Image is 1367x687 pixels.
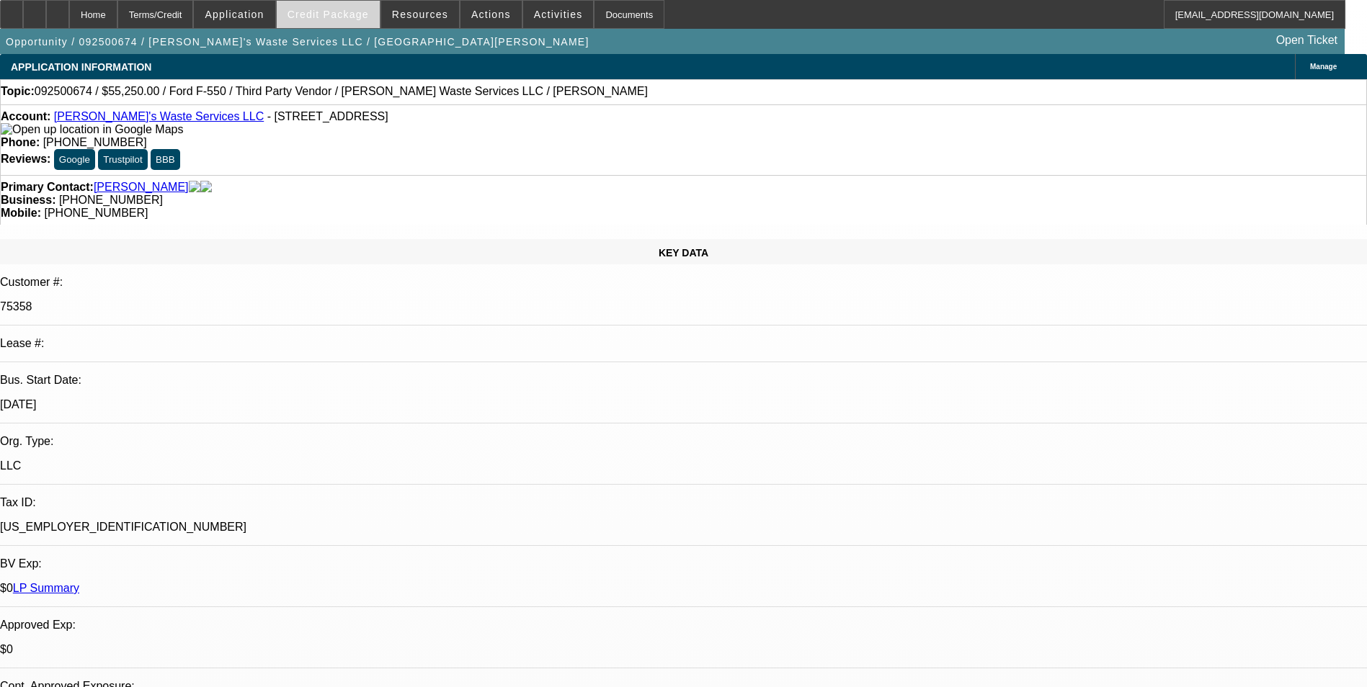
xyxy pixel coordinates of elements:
img: facebook-icon.png [189,181,200,194]
button: Google [54,149,95,170]
strong: Account: [1,110,50,122]
span: KEY DATA [659,247,708,259]
strong: Mobile: [1,207,41,219]
button: Credit Package [277,1,380,28]
button: Activities [523,1,594,28]
img: Open up location in Google Maps [1,123,183,136]
span: - [STREET_ADDRESS] [267,110,388,122]
span: Activities [534,9,583,20]
button: Actions [460,1,522,28]
span: [PHONE_NUMBER] [44,207,148,219]
span: Opportunity / 092500674 / [PERSON_NAME]'s Waste Services LLC / [GEOGRAPHIC_DATA][PERSON_NAME] [6,36,589,48]
img: linkedin-icon.png [200,181,212,194]
strong: Primary Contact: [1,181,94,194]
span: Application [205,9,264,20]
span: [PHONE_NUMBER] [59,194,163,206]
strong: Phone: [1,136,40,148]
a: View Google Maps [1,123,183,135]
a: [PERSON_NAME] [94,181,189,194]
button: BBB [151,149,180,170]
span: [PHONE_NUMBER] [43,136,147,148]
span: Actions [471,9,511,20]
span: Resources [392,9,448,20]
a: Open Ticket [1270,28,1343,53]
span: Credit Package [288,9,369,20]
button: Application [194,1,275,28]
span: 092500674 / $55,250.00 / Ford F-550 / Third Party Vendor / [PERSON_NAME] Waste Services LLC / [PE... [35,85,648,98]
a: LP Summary [13,582,79,594]
button: Resources [381,1,459,28]
strong: Topic: [1,85,35,98]
strong: Business: [1,194,55,206]
span: APPLICATION INFORMATION [11,61,151,73]
button: Trustpilot [98,149,147,170]
a: [PERSON_NAME]'s Waste Services LLC [54,110,264,122]
span: Manage [1310,63,1337,71]
strong: Reviews: [1,153,50,165]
